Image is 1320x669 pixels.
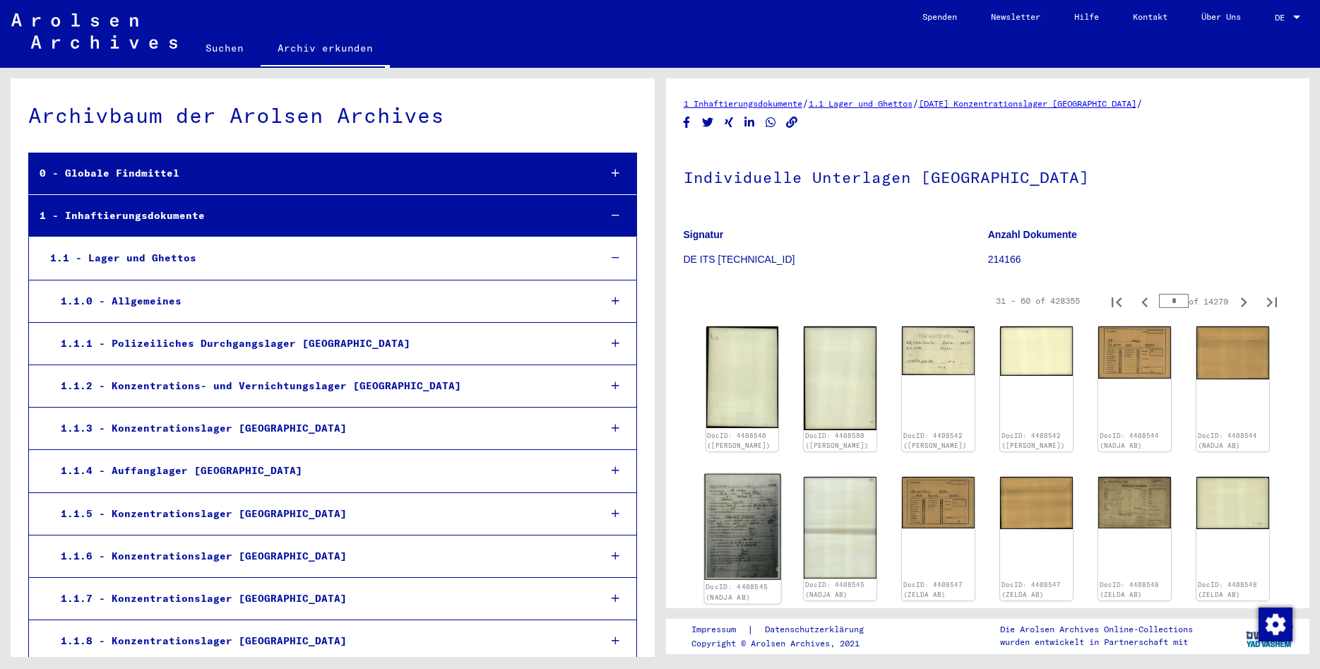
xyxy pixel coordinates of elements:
a: DocID: 4408542 ([PERSON_NAME]) [1001,432,1065,449]
button: Share on Xing [722,114,737,131]
div: 1.1.2 - Konzentrations- und Vernichtungslager [GEOGRAPHIC_DATA] [50,372,588,400]
a: DocID: 4408542 ([PERSON_NAME]) [903,432,967,449]
a: Suchen [189,31,261,65]
h1: Individuelle Unterlagen [GEOGRAPHIC_DATA] [684,145,1292,207]
img: 002.jpg [1196,477,1269,529]
button: Copy link [785,114,799,131]
p: wurden entwickelt in Partnerschaft mit [1000,636,1193,649]
button: Share on Twitter [701,114,715,131]
img: 002.jpg [1000,477,1073,529]
a: DocID: 4408547 (ZELDA AB) [903,581,963,598]
div: 1.1 - Lager und Ghettos [40,244,588,272]
a: DocID: 4408548 (ZELDA AB) [1100,581,1159,598]
div: 1.1.5 - Konzentrationslager [GEOGRAPHIC_DATA] [50,500,588,528]
img: 002.jpg [1000,326,1073,375]
button: Share on WhatsApp [763,114,778,131]
img: Zustimmung ändern [1259,608,1292,641]
button: Next page [1230,287,1258,315]
p: 214166 [988,252,1292,267]
img: 001.jpg [902,326,975,375]
img: 001.jpg [902,477,975,528]
div: 1 - Inhaftierungsdokumente [29,202,588,230]
div: 1.1.3 - Konzentrationslager [GEOGRAPHIC_DATA] [50,415,588,442]
div: 1.1.4 - Auffanglager [GEOGRAPHIC_DATA] [50,457,588,485]
img: 001.jpg [1098,477,1171,528]
img: 002.jpg [804,326,876,430]
a: DocID: 4408544 (NADJA AB) [1100,432,1159,449]
b: Anzahl Dokumente [988,229,1077,240]
a: 1.1 Lager und Ghettos [809,98,912,109]
button: Previous page [1131,287,1159,315]
a: DocID: 4408547 (ZELDA AB) [1001,581,1061,598]
a: 1 Inhaftierungsdokumente [684,98,802,109]
a: DocID: 4408540 ([PERSON_NAME]) [707,432,771,449]
img: yv_logo.png [1243,618,1296,653]
p: Copyright © Arolsen Archives, 2021 [691,637,881,650]
button: First page [1102,287,1131,315]
div: Archivbaum der Arolsen Archives [28,100,637,131]
div: 1.1.1 - Polizeiliches Durchgangslager [GEOGRAPHIC_DATA] [50,330,588,357]
b: Signatur [684,229,724,240]
span: / [912,97,919,109]
span: / [1136,97,1143,109]
p: DE ITS [TECHNICAL_ID] [684,252,987,267]
a: [DATE] Konzentrationslager [GEOGRAPHIC_DATA] [919,98,1136,109]
div: of 14279 [1159,295,1230,308]
span: DE [1275,13,1290,23]
img: Arolsen_neg.svg [11,13,177,49]
img: 002.jpg [706,326,779,428]
p: Die Arolsen Archives Online-Collections [1000,623,1193,636]
div: 1.1.6 - Konzentrationslager [GEOGRAPHIC_DATA] [50,543,588,570]
div: | [691,622,881,637]
button: Share on LinkedIn [742,114,757,131]
div: 1.1.7 - Konzentrationslager [GEOGRAPHIC_DATA] [50,585,588,612]
button: Last page [1258,287,1286,315]
div: 0 - Globale Findmittel [29,160,588,187]
div: 1.1.8 - Konzentrationslager [GEOGRAPHIC_DATA] [50,627,588,655]
a: Datenschutzerklärung [754,622,881,637]
a: Archiv erkunden [261,31,390,68]
a: DocID: 4408580 ([PERSON_NAME]) [805,432,869,449]
a: DocID: 4408548 (ZELDA AB) [1198,581,1257,598]
div: 1.1.0 - Allgemeines [50,288,588,315]
a: DocID: 4408544 (NADJA AB) [1198,432,1257,449]
div: 31 – 60 of 428355 [996,295,1080,307]
img: 001.jpg [1098,326,1171,378]
a: DocID: 4408545 (NADJA AB) [706,583,768,601]
a: DocID: 4408545 (NADJA AB) [805,581,864,598]
span: / [802,97,809,109]
a: Impressum [691,622,747,637]
img: 001.jpg [704,474,780,580]
img: 002.jpg [1196,326,1269,379]
button: Share on Facebook [679,114,694,131]
img: 002.jpg [804,477,876,579]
